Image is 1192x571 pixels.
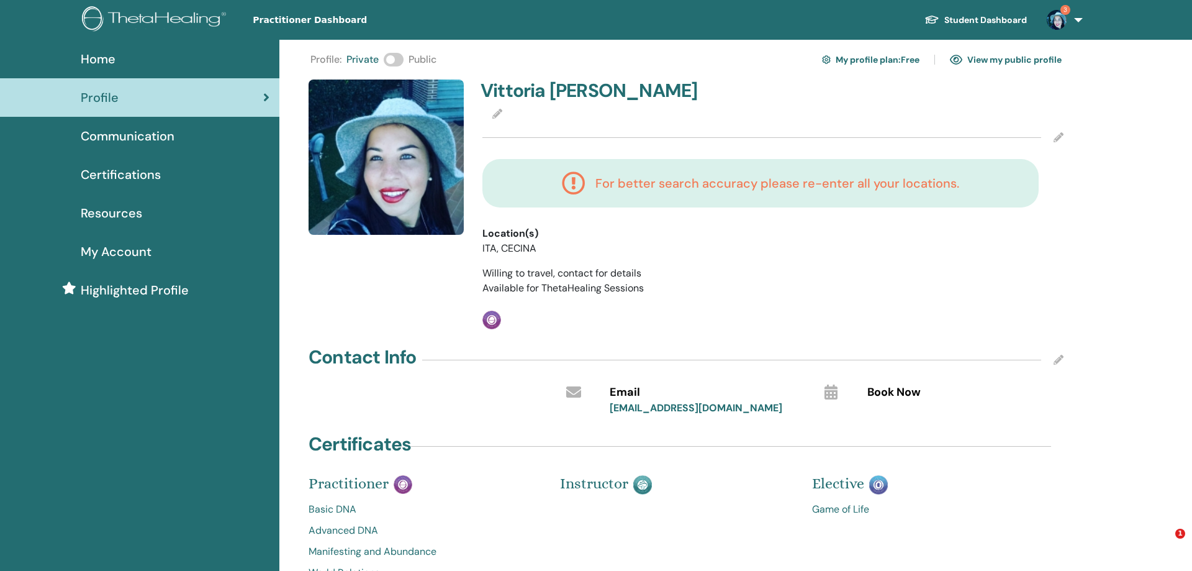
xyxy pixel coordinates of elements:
[950,54,962,65] img: eye.svg
[822,53,831,66] img: cog.svg
[409,52,436,67] span: Public
[1175,529,1185,539] span: 1
[309,544,541,559] a: Manifesting and Abundance
[482,267,641,280] span: Willing to travel, contact for details
[1047,10,1067,30] img: default.jpg
[481,80,765,102] h4: Vittoria [PERSON_NAME]
[610,385,640,401] span: Email
[812,502,1045,517] a: Game of Life
[309,433,411,455] h4: Certificates
[560,475,628,492] span: Instructor
[812,475,864,492] span: Elective
[482,241,714,256] li: ITA, CECINA
[81,242,151,261] span: My Account
[1150,529,1180,559] iframe: Intercom live chat
[914,9,1037,32] a: Student Dashboard
[309,80,464,235] img: default.jpg
[309,475,389,492] span: Practitioner
[924,14,939,25] img: graduation-cap-white.svg
[310,52,341,67] span: Profile :
[1060,5,1070,15] span: 3
[309,523,541,538] a: Advanced DNA
[81,281,189,299] span: Highlighted Profile
[309,502,541,517] a: Basic DNA
[482,226,538,241] span: Location(s)
[81,50,115,68] span: Home
[81,165,161,184] span: Certifications
[867,385,921,401] span: Book Now
[81,127,174,145] span: Communication
[822,50,919,70] a: My profile plan:Free
[81,204,142,222] span: Resources
[346,52,379,67] span: Private
[81,88,119,107] span: Profile
[482,281,644,295] span: Available for ThetaHealing Sessions
[253,14,439,27] span: Practitioner Dashboard
[950,50,1062,70] a: View my public profile
[610,401,782,414] a: [EMAIL_ADDRESS][DOMAIN_NAME]
[595,176,959,191] h4: For better search accuracy please re-enter all your locations.
[82,6,230,34] img: logo.png
[309,346,416,368] h4: Contact Info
